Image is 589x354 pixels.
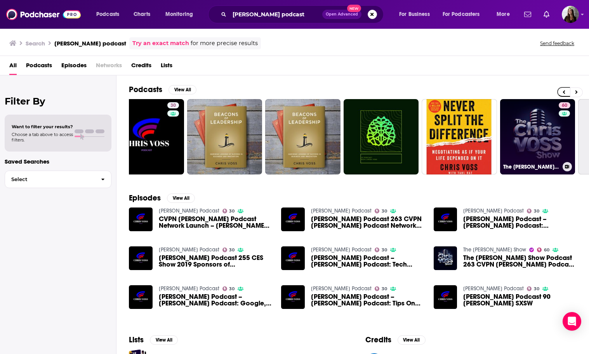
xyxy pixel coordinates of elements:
h3: The [PERSON_NAME] Show [503,164,559,170]
button: Open AdvancedNew [322,10,361,19]
a: 30 [222,248,235,252]
a: PodcastsView All [129,85,196,94]
span: Podcasts [96,9,119,20]
a: The Chris Voss Show Podcast 263 CVPN Chris Voss Podcast Network Launch [434,246,457,270]
span: [PERSON_NAME] Podcast 263 CVPN [PERSON_NAME] Podcast Network Launch [311,216,424,229]
a: The Chris Voss Show Podcast 263 CVPN Chris Voss Podcast Network Launch [463,255,577,268]
a: Chris Voss Podcast [159,246,219,253]
a: The Chris Voss Show [463,246,526,253]
span: [PERSON_NAME] Podcast – [PERSON_NAME] Podcast: Tips On Updating Your Company’s Business Models Wi... [311,293,424,307]
a: CreditsView All [365,335,426,345]
a: Chris Voss Podcast – Chris Voss Podcast: Felix Gray CEO David Roger Interview [463,216,577,229]
h2: Podcasts [129,85,162,94]
a: Podcasts [26,59,52,75]
a: Show notifications dropdown [540,8,553,21]
a: EpisodesView All [129,193,195,203]
a: Chris Voss Podcast [159,285,219,292]
a: Show notifications dropdown [521,8,534,21]
a: 30 [222,286,235,291]
a: 60 [559,102,570,108]
span: For Podcasters [443,9,480,20]
a: Credits [131,59,151,75]
a: Chris Voss Podcast – Chris Voss Podcast: Tips On Updating Your Company’s Business Models With Cor... [311,293,424,307]
img: CVPN Chris Voss Podcast Network Launch – Chris Voss Podcast 263 [129,208,153,231]
span: For Business [399,9,430,20]
span: Select [5,177,95,182]
h2: Lists [129,335,144,345]
a: 30 [167,102,179,108]
a: 60 [537,248,549,252]
a: Charts [129,8,155,21]
input: Search podcasts, credits, & more... [229,8,322,21]
span: [PERSON_NAME] Podcast 255 CES Show 2019 Sponsors of [PERSON_NAME] Podcast [159,255,272,268]
span: 30 [229,209,235,213]
a: 30 [527,209,539,213]
img: Chris Voss Podcast – Chris Voss Podcast: Google, Facebook, Spotify News Earning Show More DUA’s &... [129,285,153,309]
a: Chris Voss Podcast [311,246,372,253]
a: Chris Voss Podcast [311,285,372,292]
img: Chris Voss Podcast 255 CES Show 2019 Sponsors of Chris Voss Podcast [129,246,153,270]
span: Logged in as bnmartinn [562,6,579,23]
a: Chris Voss Podcast 255 CES Show 2019 Sponsors of Chris Voss Podcast [159,255,272,268]
div: Open Intercom Messenger [563,312,581,331]
button: View All [169,85,196,94]
span: [PERSON_NAME] Podcast – [PERSON_NAME] Podcast: Tech News: Google Staggered Return, Uber Rumored L... [311,255,424,268]
a: 30 [375,286,387,291]
a: Chris Voss Podcast 90 Chris Heuer SXSW [434,285,457,309]
span: 60 [562,102,567,110]
a: Chris Voss Podcast [463,285,524,292]
img: Chris Voss Podcast – Chris Voss Podcast: Tips On Updating Your Company’s Business Models With Cor... [281,285,305,309]
a: Episodes [61,59,87,75]
img: Chris Voss Podcast – Chris Voss Podcast: Felix Gray CEO David Roger Interview [434,208,457,231]
button: open menu [491,8,520,21]
a: 60The [PERSON_NAME] Show [500,99,575,174]
a: Try an exact match [132,39,189,48]
img: Podchaser - Follow, Share and Rate Podcasts [6,7,81,22]
a: All [9,59,17,75]
button: open menu [394,8,440,21]
span: 30 [382,287,387,291]
a: 30 [109,99,184,174]
h2: Credits [365,335,391,345]
a: Chris Voss Podcast – Chris Voss Podcast: Google, Facebook, Spotify News Earning Show More DUA’s &... [159,293,272,307]
img: User Profile [562,6,579,23]
span: More [497,9,510,20]
span: The [PERSON_NAME] Show Podcast 263 CVPN [PERSON_NAME] Podcast Network Launch [463,255,577,268]
span: Networks [96,59,122,75]
img: Chris Voss Podcast – Chris Voss Podcast: Tech News: Google Staggered Return, Uber Rumored Layoffs... [281,246,305,270]
button: Select [5,171,111,188]
span: 30 [229,248,235,252]
a: Chris Voss Podcast [463,208,524,214]
a: Chris Voss Podcast [159,208,219,214]
span: 30 [382,248,387,252]
h2: Filter By [5,96,111,107]
span: Monitoring [165,9,193,20]
p: Saved Searches [5,158,111,165]
span: New [347,5,361,12]
div: Search podcasts, credits, & more... [215,5,391,23]
button: View All [398,335,426,345]
a: Lists [161,59,172,75]
button: View All [150,335,178,345]
a: 30 [375,209,387,213]
a: 30 [375,248,387,252]
a: 30 [222,209,235,213]
span: Open Advanced [326,12,358,16]
a: Chris Voss Podcast [311,208,372,214]
a: Chris Voss Podcast 263 CVPN Chris Voss Podcast Network Launch [281,208,305,231]
h2: Episodes [129,193,161,203]
span: 30 [229,287,235,291]
span: Choose a tab above to access filters. [12,132,73,143]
